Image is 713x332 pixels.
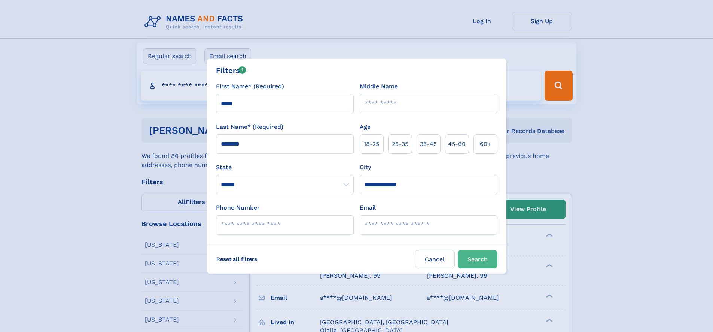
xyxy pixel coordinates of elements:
[360,82,398,91] label: Middle Name
[480,140,491,149] span: 60+
[216,163,354,172] label: State
[216,203,260,212] label: Phone Number
[216,122,283,131] label: Last Name* (Required)
[216,82,284,91] label: First Name* (Required)
[216,65,246,76] div: Filters
[364,140,379,149] span: 18‑25
[360,163,371,172] label: City
[448,140,466,149] span: 45‑60
[458,250,497,268] button: Search
[420,140,437,149] span: 35‑45
[392,140,408,149] span: 25‑35
[360,203,376,212] label: Email
[360,122,371,131] label: Age
[415,250,455,268] label: Cancel
[211,250,262,268] label: Reset all filters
